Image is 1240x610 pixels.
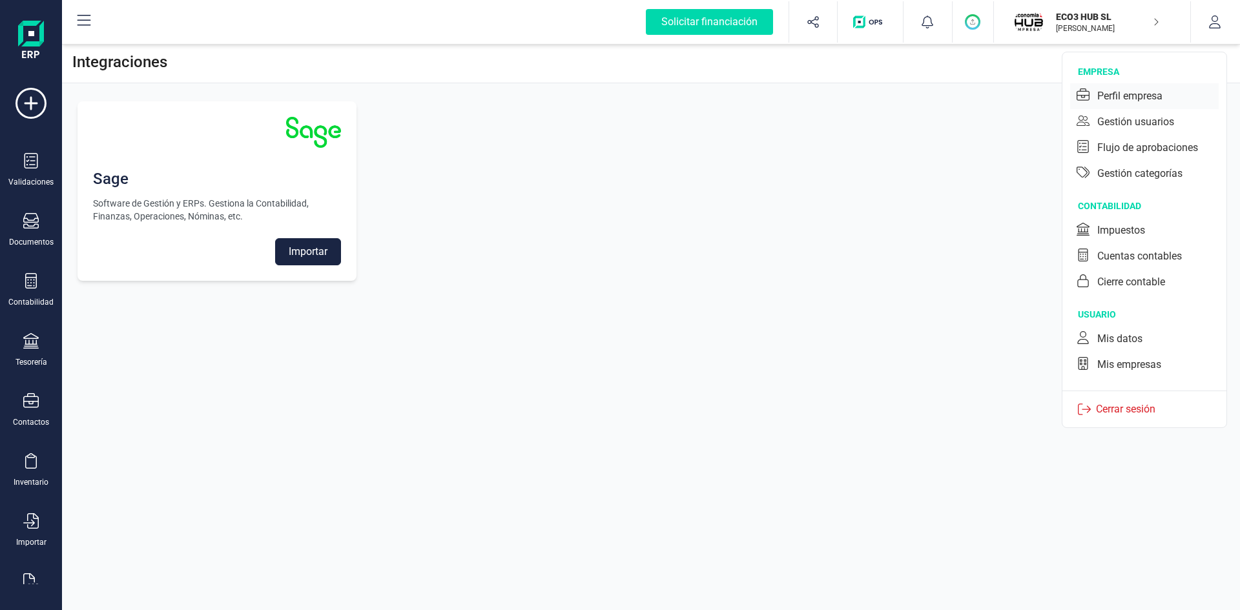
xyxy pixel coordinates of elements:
[646,9,773,35] div: Solicitar financiación
[1097,166,1183,181] div: Gestión categorías
[1097,331,1142,347] div: Mis datos
[1097,274,1165,290] div: Cierre contable
[9,237,54,247] div: Documentos
[845,1,895,43] button: Logo de OPS
[93,168,341,189] p: Sage
[1097,223,1145,238] div: Impuestos
[630,1,789,43] button: Solicitar financiación
[1097,88,1162,104] div: Perfil empresa
[8,297,54,307] div: Contabilidad
[1078,308,1226,321] div: usuario
[15,357,47,367] div: Tesorería
[16,537,46,547] div: Importar
[1097,114,1174,130] div: Gestión usuarios
[1056,10,1159,23] p: ECO3 HUB SL
[275,238,341,265] button: Importar
[13,417,49,427] div: Contactos
[1097,140,1198,156] div: Flujo de aprobaciones
[1097,357,1161,372] div: Mis empresas
[1078,65,1226,78] div: empresa
[18,21,44,62] img: Logo Finanedi
[8,177,54,187] div: Validaciones
[62,41,1240,83] div: Integraciones
[14,477,48,487] div: Inventario
[1097,249,1182,264] div: Cuentas contables
[1091,402,1161,417] p: Cerrar sesión
[1056,23,1159,34] p: [PERSON_NAME]
[1009,1,1175,43] button: ECECO3 HUB SL[PERSON_NAME]
[93,197,341,223] span: Software de Gestión y ERPs. Gestiona la Contabilidad, Finanzas, Operaciones, Nóminas, etc.
[1078,199,1226,212] div: contabilidad
[286,117,341,148] img: Sage
[1015,8,1043,36] img: EC
[853,15,887,28] img: Logo de OPS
